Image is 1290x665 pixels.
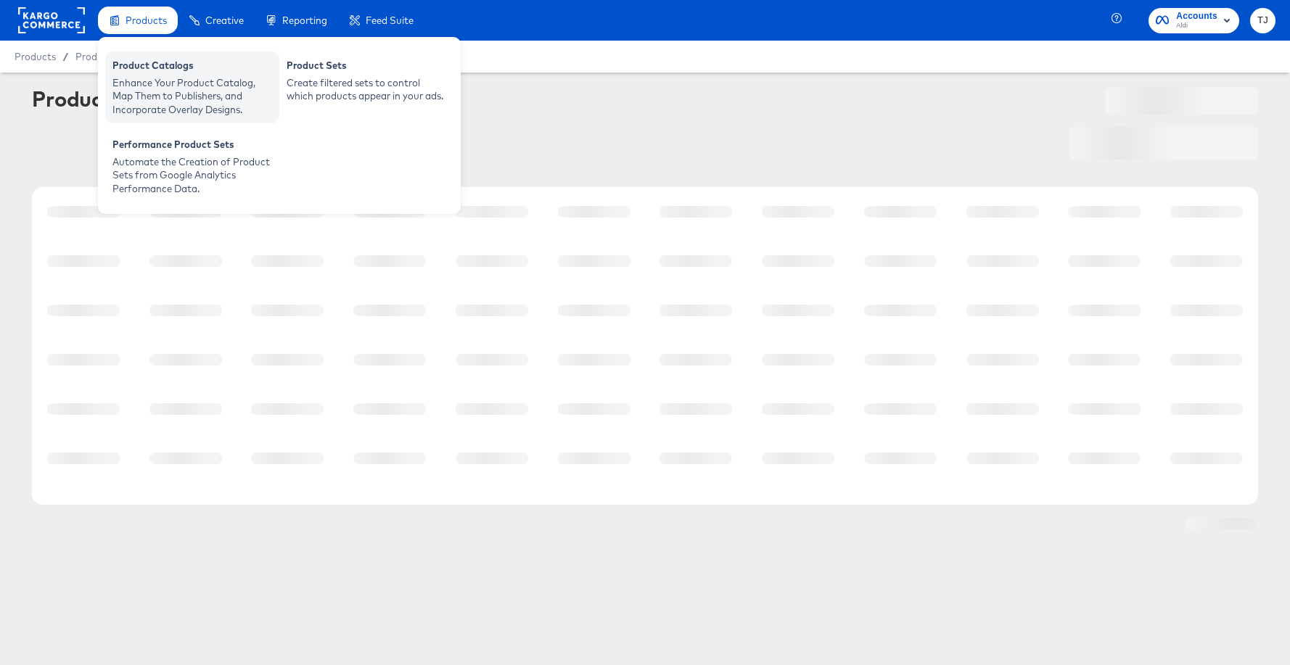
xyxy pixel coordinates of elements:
button: AccountsAldi [1149,8,1239,33]
span: Reporting [282,15,327,26]
button: TJ [1250,8,1275,33]
div: Product Catalogs [32,87,209,110]
span: TJ [1256,12,1270,29]
span: Aldi [1176,20,1217,32]
span: / [56,51,75,62]
span: Creative [205,15,244,26]
span: Products [15,51,56,62]
span: Feed Suite [366,15,414,26]
span: Accounts [1176,9,1217,24]
a: Product Catalogs [75,51,156,62]
span: Products [126,15,167,26]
